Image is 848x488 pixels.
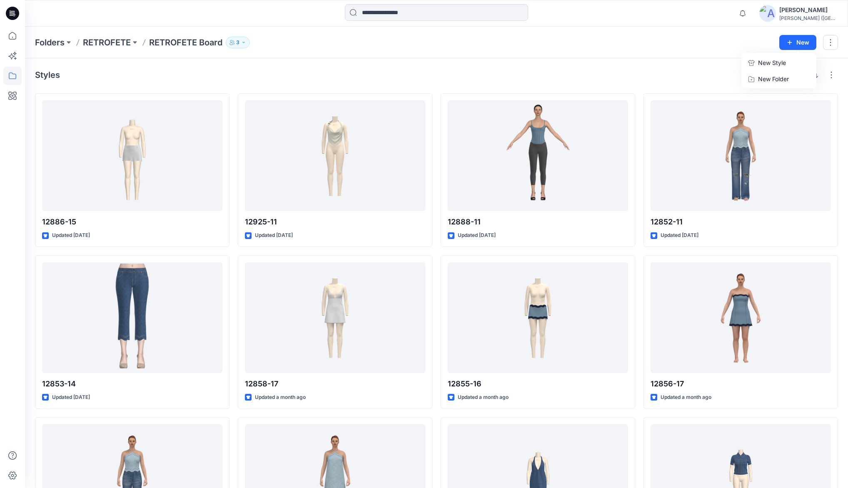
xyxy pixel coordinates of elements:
[149,37,222,48] p: RETROFETE Board
[758,75,789,83] p: New Folder
[42,216,222,228] p: 12886-15
[661,393,711,402] p: Updated a month ago
[448,262,628,373] a: 12855-16
[35,70,60,80] h4: Styles
[42,100,222,211] a: 12886-15
[458,231,496,240] p: Updated [DATE]
[245,262,425,373] a: 12858-17
[245,216,425,228] p: 12925-11
[42,262,222,373] a: 12853-14
[743,55,815,71] a: New Style
[42,378,222,390] p: 12853-14
[83,37,131,48] a: RETROFETE
[651,262,831,373] a: 12856-17
[651,216,831,228] p: 12852-11
[779,35,816,50] button: New
[245,378,425,390] p: 12858-17
[226,37,250,48] button: 3
[779,15,838,21] div: [PERSON_NAME] ([GEOGRAPHIC_DATA]) Exp...
[448,378,628,390] p: 12855-16
[236,38,239,47] p: 3
[651,378,831,390] p: 12856-17
[255,231,293,240] p: Updated [DATE]
[35,37,65,48] a: Folders
[255,393,306,402] p: Updated a month ago
[52,393,90,402] p: Updated [DATE]
[448,216,628,228] p: 12888-11
[448,100,628,211] a: 12888-11
[779,5,838,15] div: [PERSON_NAME]
[661,231,698,240] p: Updated [DATE]
[651,100,831,211] a: 12852-11
[758,58,786,68] p: New Style
[52,231,90,240] p: Updated [DATE]
[458,393,509,402] p: Updated a month ago
[759,5,776,22] img: avatar
[245,100,425,211] a: 12925-11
